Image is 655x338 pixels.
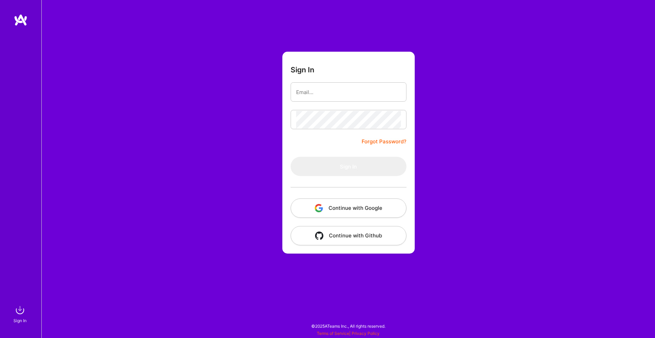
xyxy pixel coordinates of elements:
[14,14,28,26] img: logo
[14,303,27,324] a: sign inSign In
[362,137,406,146] a: Forgot Password?
[315,204,323,212] img: icon
[296,83,401,101] input: Email...
[317,331,349,336] a: Terms of Service
[13,303,27,317] img: sign in
[41,317,655,335] div: © 2025 ATeams Inc., All rights reserved.
[291,198,406,218] button: Continue with Google
[317,331,380,336] span: |
[291,65,314,74] h3: Sign In
[291,157,406,176] button: Sign In
[291,226,406,245] button: Continue with Github
[13,317,27,324] div: Sign In
[352,331,380,336] a: Privacy Policy
[315,232,323,240] img: icon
